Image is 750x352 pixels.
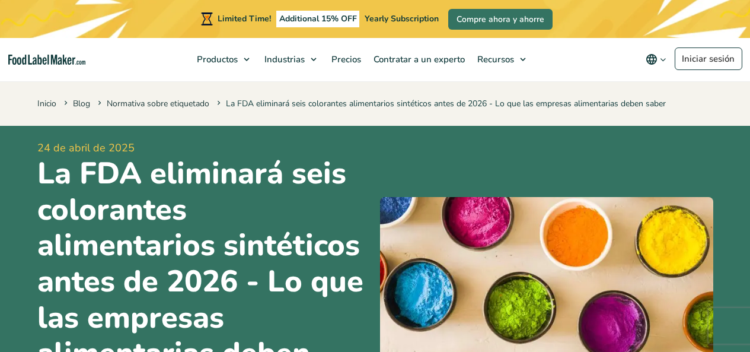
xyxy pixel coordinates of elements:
a: Industrias [258,38,323,81]
a: Iniciar sesión [675,47,742,70]
span: Precios [328,53,362,65]
span: Industrias [261,53,306,65]
span: La FDA eliminará seis colorantes alimentarios sintéticos antes de 2026 - Lo que las empresas alim... [215,98,666,109]
span: Productos [193,53,239,65]
a: Contratar a un experto [368,38,468,81]
span: Recursos [474,53,515,65]
a: Normativa sobre etiquetado [107,98,209,109]
a: Compre ahora y ahorre [448,9,553,30]
a: Productos [191,38,256,81]
span: Contratar a un experto [370,53,466,65]
span: Yearly Subscription [365,13,439,24]
span: Additional 15% OFF [276,11,360,27]
span: 24 de abril de 2025 [37,140,371,156]
span: Limited Time! [218,13,271,24]
a: Precios [325,38,365,81]
a: Inicio [37,98,56,109]
a: Blog [73,98,90,109]
a: Recursos [471,38,532,81]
